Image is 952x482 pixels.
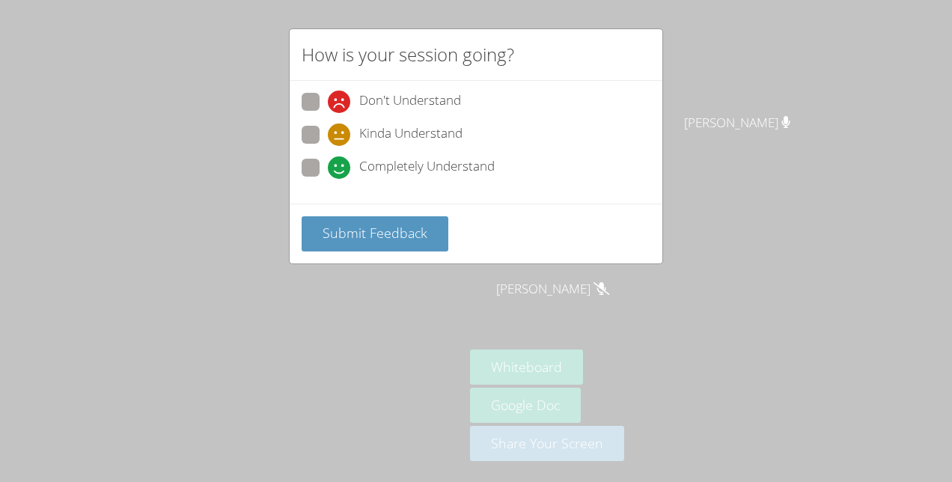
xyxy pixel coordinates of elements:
[323,224,427,242] span: Submit Feedback
[302,41,514,68] h2: How is your session going?
[359,91,461,113] span: Don't Understand
[359,123,463,146] span: Kinda Understand
[302,216,448,251] button: Submit Feedback
[359,156,495,179] span: Completely Understand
